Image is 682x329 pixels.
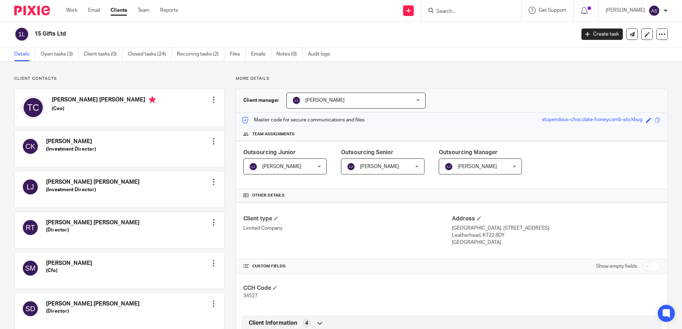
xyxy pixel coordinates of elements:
[243,225,452,232] p: Limited Company
[46,186,139,193] h5: (Investment Director)
[41,47,78,61] a: Open tasks (3)
[52,96,156,105] h4: [PERSON_NAME] [PERSON_NAME]
[243,263,452,269] h4: CUSTOM FIELDS
[347,162,355,171] img: svg%3E
[243,284,452,292] h4: CCH Code
[452,225,660,232] p: [GEOGRAPHIC_DATA], [STREET_ADDRESS]
[458,164,497,169] span: [PERSON_NAME]
[606,7,645,14] p: [PERSON_NAME]
[251,47,271,61] a: Emails
[111,7,127,14] a: Clients
[243,97,279,104] h3: Client manager
[249,162,258,171] img: svg%3E
[243,215,452,223] h4: Client type
[243,150,296,155] span: Outsourcing Junior
[46,146,96,153] h5: (Investment Director)
[88,7,100,14] a: Email
[46,260,92,267] h4: [PERSON_NAME]
[46,267,92,274] h5: (Cfo)
[276,47,302,61] a: Notes (0)
[305,98,345,103] span: [PERSON_NAME]
[308,47,335,61] a: Audit logs
[177,47,224,61] a: Recurring tasks (2)
[444,162,453,171] img: svg%3E
[236,76,668,82] p: More details
[452,239,660,246] p: [GEOGRAPHIC_DATA]
[22,219,39,236] img: svg%3E
[46,226,139,234] h5: (Director)
[341,150,393,155] span: Outsourcing Senior
[14,76,225,82] p: Client contacts
[22,260,39,277] img: svg%3E
[436,9,500,15] input: Search
[241,116,365,124] p: Master code for secure communications and files
[22,96,45,119] img: svg%3E
[35,30,463,38] h2: 15 Gifts Ltd
[46,308,139,315] h5: (Director)
[14,6,50,15] img: Pixie
[66,7,77,14] a: Work
[360,164,399,169] span: [PERSON_NAME]
[84,47,122,61] a: Client tasks (0)
[452,215,660,223] h4: Address
[230,47,246,61] a: Files
[648,5,660,16] img: svg%3E
[46,219,139,226] h4: [PERSON_NAME] [PERSON_NAME]
[243,293,258,298] span: 34527
[596,263,637,270] label: Show empty fields
[581,28,623,40] a: Create task
[46,300,139,308] h4: [PERSON_NAME] [PERSON_NAME]
[252,131,295,137] span: Team assignments
[46,138,96,145] h4: [PERSON_NAME]
[22,178,39,195] img: svg%3E
[14,27,29,42] img: svg%3E
[292,96,301,105] img: svg%3E
[305,320,308,327] span: 4
[22,138,39,155] img: svg%3E
[542,116,642,124] div: stupendous-chocolate-honeycomb-stickbug
[160,7,178,14] a: Reports
[46,178,139,186] h4: [PERSON_NAME] [PERSON_NAME]
[452,232,660,239] p: Leatherhead, KT22 8DY
[439,150,498,155] span: Outsourcing Manager
[249,319,297,327] span: Client Information
[539,8,566,13] span: Get Support
[52,105,156,112] h5: (Ceo)
[252,193,285,198] span: Other details
[138,7,149,14] a: Team
[22,300,39,317] img: svg%3E
[128,47,172,61] a: Closed tasks (24)
[14,47,35,61] a: Details
[149,96,156,103] i: Primary
[262,164,301,169] span: [PERSON_NAME]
